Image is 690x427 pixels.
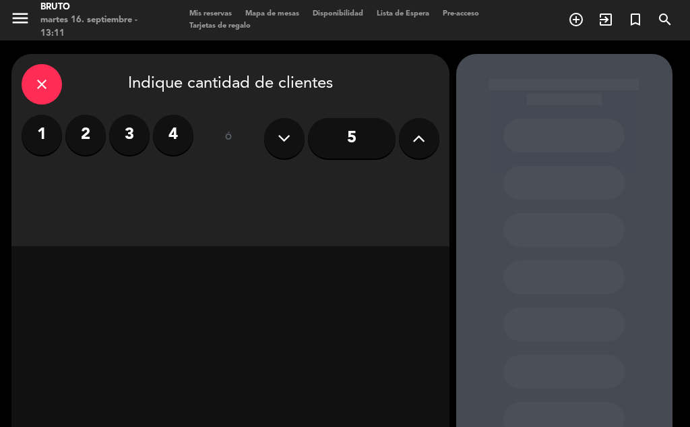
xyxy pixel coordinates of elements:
div: martes 16. septiembre - 13:11 [40,13,162,40]
label: 2 [65,115,106,155]
i: turned_in_not [627,11,644,28]
div: ó [207,115,251,162]
i: exit_to_app [598,11,614,28]
div: Bruto [40,1,162,14]
span: Lista de Espera [370,10,436,18]
i: close [34,76,50,92]
i: search [657,11,673,28]
span: Disponibilidad [306,10,370,18]
label: 4 [153,115,193,155]
span: Tarjetas de regalo [183,22,257,30]
span: Pre-acceso [436,10,486,18]
label: 3 [109,115,150,155]
i: menu [10,8,30,28]
label: 1 [22,115,62,155]
i: add_circle_outline [568,11,584,28]
span: Mis reservas [183,10,239,18]
button: menu [10,8,30,33]
span: Mapa de mesas [239,10,306,18]
div: Indique cantidad de clientes [22,64,439,105]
